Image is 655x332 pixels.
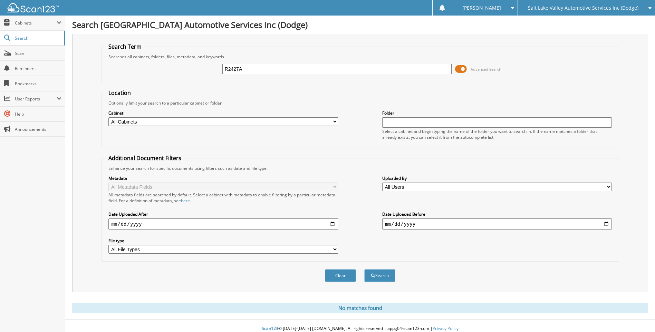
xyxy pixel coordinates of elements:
[15,35,60,41] span: Search
[382,128,612,140] div: Select a cabinet and begin typing the name of the folder you want to search in. If the name match...
[382,218,612,230] input: end
[325,269,356,282] button: Clear
[433,325,459,331] a: Privacy Policy
[528,6,638,10] span: Salt Lake Valley Automotive Services Inc (Dodge)
[382,175,612,181] label: Uploaded By
[105,100,615,106] div: Optionally limit your search to a particular cabinet or folder
[382,211,612,217] label: Date Uploaded Before
[7,3,59,12] img: scan123-logo-white.svg
[105,154,185,162] legend: Additional Document Filters
[105,165,615,171] div: Enhance your search for specific documents using filters such as date and file type.
[471,67,501,72] span: Advanced Search
[181,198,190,204] a: here
[105,54,615,60] div: Searches all cabinets, folders, files, metadata, and keywords
[72,19,648,30] h1: Search [GEOGRAPHIC_DATA] Automotive Services Inc (Dodge)
[15,81,61,87] span: Bookmarks
[72,303,648,313] div: No matches found
[462,6,501,10] span: [PERSON_NAME]
[108,211,338,217] label: Date Uploaded After
[105,43,145,50] legend: Search Term
[15,66,61,71] span: Reminders
[15,50,61,56] span: Scan
[105,89,134,97] legend: Location
[108,175,338,181] label: Metadata
[108,110,338,116] label: Cabinet
[364,269,395,282] button: Search
[382,110,612,116] label: Folder
[15,126,61,132] span: Announcements
[15,96,57,102] span: User Reports
[262,325,278,331] span: Scan123
[108,192,338,204] div: All metadata fields are searched by default. Select a cabinet with metadata to enable filtering b...
[108,218,338,230] input: start
[108,238,338,244] label: File type
[15,20,57,26] span: Cabinets
[15,111,61,117] span: Help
